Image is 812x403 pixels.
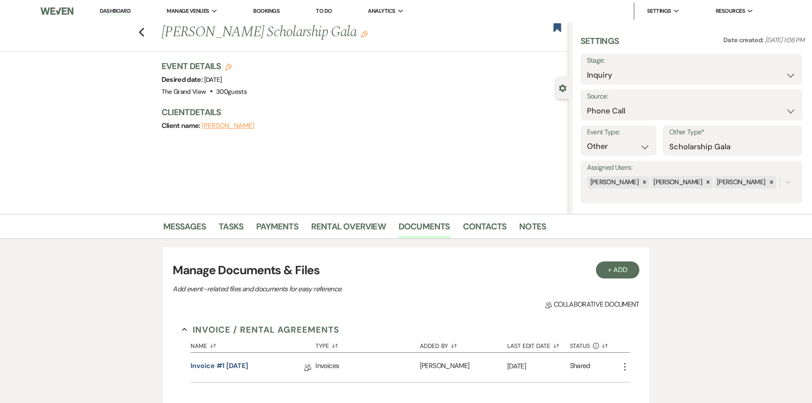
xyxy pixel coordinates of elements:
[191,336,315,352] button: Name
[420,353,507,382] div: [PERSON_NAME]
[570,343,590,349] span: Status
[253,7,280,14] a: Bookings
[559,84,566,92] button: Close lead details
[100,7,130,15] a: Dashboard
[570,361,590,374] div: Shared
[167,7,209,15] span: Manage Venues
[399,220,450,238] a: Documents
[596,261,639,278] button: + Add
[316,7,332,14] a: To Do
[162,60,247,72] h3: Event Details
[587,162,796,174] label: Assigned Users:
[723,36,765,44] span: Date created:
[182,323,339,336] button: Invoice / Rental Agreements
[219,220,243,238] a: Tasks
[716,7,745,15] span: Resources
[507,336,570,352] button: Last Edit Date
[587,55,796,67] label: Stage:
[173,261,639,279] h3: Manage Documents & Files
[570,336,620,352] button: Status
[163,220,206,238] a: Messages
[162,75,204,84] span: Desired date:
[651,176,703,188] div: [PERSON_NAME]
[256,220,298,238] a: Payments
[315,336,419,352] button: Type
[765,36,804,44] span: [DATE] 1:06 PM
[162,121,202,130] span: Client name:
[191,361,248,374] a: Invoice #1 [DATE]
[162,22,484,43] h1: [PERSON_NAME] Scholarship Gala
[545,299,639,310] span: Collaborative document
[588,176,640,188] div: [PERSON_NAME]
[311,220,386,238] a: Rental Overview
[581,35,619,54] h3: Settings
[587,90,796,103] label: Source:
[315,353,419,382] div: Invoices
[361,30,368,38] button: Edit
[463,220,507,238] a: Contacts
[162,87,206,96] span: The Grand View
[647,7,671,15] span: Settings
[162,106,560,118] h3: Client Details
[507,361,570,372] p: [DATE]
[216,87,247,96] span: 300 guests
[368,7,395,15] span: Analytics
[587,126,650,139] label: Event Type:
[714,176,767,188] div: [PERSON_NAME]
[519,220,546,238] a: Notes
[669,126,796,139] label: Other Type*
[202,122,254,129] button: [PERSON_NAME]
[40,2,73,20] img: Weven Logo
[204,75,222,84] span: [DATE]
[420,336,507,352] button: Added By
[173,284,471,295] p: Add event–related files and documents for easy reference.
